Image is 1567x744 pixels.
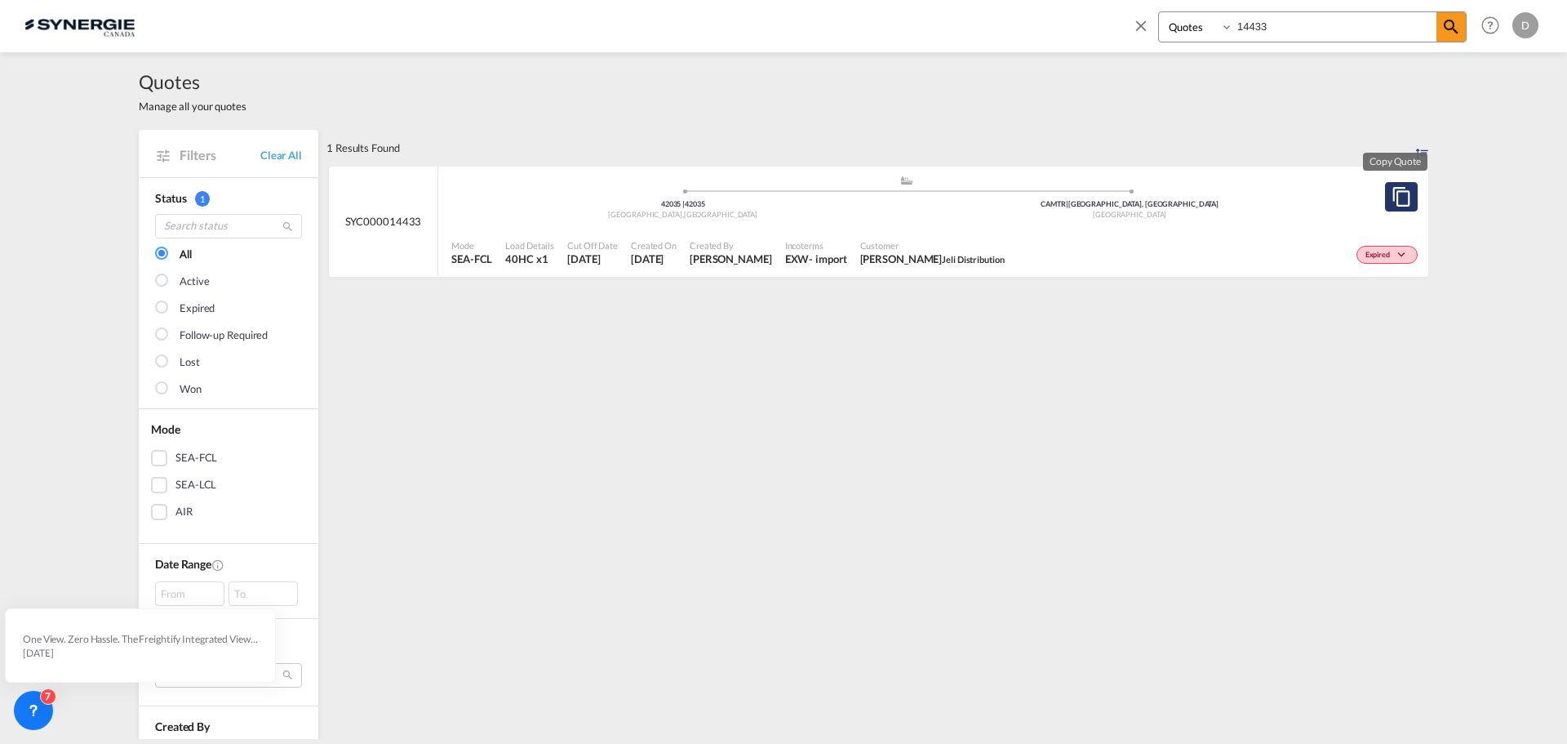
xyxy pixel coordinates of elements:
div: To [229,581,298,606]
span: | [682,199,685,208]
span: Daniel Dico [690,252,772,266]
md-checkbox: SEA-LCL [151,477,306,493]
div: From [155,581,224,606]
span: Help [1476,11,1504,39]
div: Lost [180,354,200,371]
span: icon-close [1132,11,1158,51]
md-icon: icon-magnify [282,221,294,233]
span: 2 Sep 2025 [567,252,618,266]
span: Incoterms [785,239,847,252]
span: [GEOGRAPHIC_DATA] [1093,210,1166,219]
span: Jeli Distribution [942,254,1004,265]
span: 40HC x 1 [505,252,554,266]
div: Change Status Here [1356,246,1418,264]
span: Created On [631,239,677,252]
div: SEA-FCL [175,450,217,466]
span: 2 Sep 2025 [631,252,677,266]
span: [GEOGRAPHIC_DATA] [608,210,683,219]
span: Created By [155,719,210,733]
div: Sort by: Created On [1416,130,1428,166]
span: SYC000014433 [345,214,422,229]
a: Clear All [260,148,302,163]
span: Cut Off Date [567,239,618,252]
div: Status 1 [155,190,302,207]
md-tooltip: Copy Quote [1363,153,1427,171]
input: Enter Quotation Number [1233,12,1436,41]
span: Mode [451,239,492,252]
span: [GEOGRAPHIC_DATA] [684,210,757,219]
div: SEA-LCL [175,477,216,493]
md-icon: icon-magnify [1441,17,1461,37]
div: All [180,247,192,263]
md-checkbox: SEA-FCL [151,450,306,466]
div: Follow-up Required [180,327,268,344]
span: Huda Hindawi Jeli Distribution [860,252,1005,266]
span: 42035 [685,199,705,208]
span: From To [155,581,302,606]
div: 1 Results Found [326,130,400,166]
div: Active [180,274,209,290]
md-icon: assets/icons/custom/copyQuote.svg [1392,187,1411,207]
div: EXW [785,252,810,266]
div: D [1512,12,1538,38]
div: SYC000014433 assets/icons/custom/ship-fill.svgassets/icons/custom/roll-o-plane.svgOrigin ItalyDes... [329,167,1428,278]
span: 42035 [661,199,685,208]
span: 1 [195,191,210,207]
input: Search status [155,214,302,238]
span: Customer [860,239,1005,252]
span: Expired [1365,250,1394,261]
div: - import [809,252,846,266]
div: Expired [180,301,215,317]
div: Won [180,381,202,398]
span: Manage all your quotes [139,99,246,114]
md-checkbox: AIR [151,504,306,520]
div: Help [1476,11,1512,41]
div: AIR [175,504,193,520]
md-icon: assets/icons/custom/ship-fill.svg [897,176,917,185]
span: Created By [690,239,772,252]
span: Mode [151,422,180,436]
span: icon-magnify [1436,12,1466,42]
div: EXW import [785,252,847,266]
span: , [682,210,684,219]
span: Filters [180,146,260,164]
span: SEA-FCL [451,252,492,266]
md-icon: Created On [211,559,224,572]
img: 1f56c880d42311ef80fc7dca854c8e59.png [24,7,135,44]
md-icon: icon-close [1132,16,1150,34]
button: Copy Quote [1385,182,1418,212]
span: Quotes [139,69,246,95]
span: Date Range [155,557,211,571]
span: Load Details [505,239,554,252]
span: | [1066,199,1068,208]
span: CAMTR [GEOGRAPHIC_DATA], [GEOGRAPHIC_DATA] [1041,199,1219,208]
md-icon: icon-chevron-down [1394,251,1414,260]
span: Status [155,191,186,205]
